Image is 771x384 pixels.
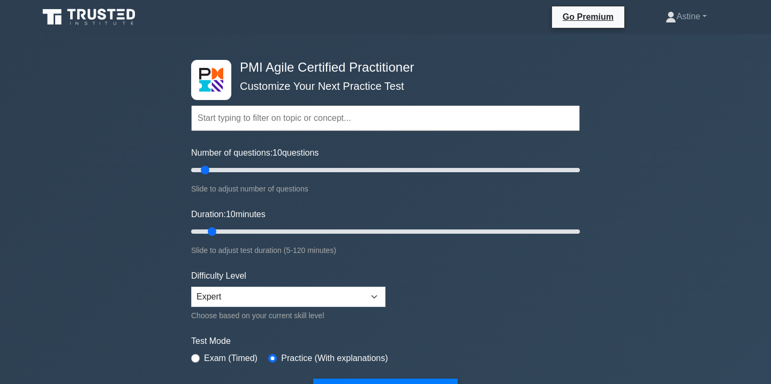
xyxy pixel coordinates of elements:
[281,352,388,365] label: Practice (With explanations)
[556,10,620,24] a: Go Premium
[191,244,580,257] div: Slide to adjust test duration (5-120 minutes)
[236,60,527,75] h4: PMI Agile Certified Practitioner
[273,148,282,157] span: 10
[191,147,319,159] label: Number of questions: questions
[226,210,236,219] span: 10
[191,105,580,131] input: Start typing to filter on topic or concept...
[204,352,258,365] label: Exam (Timed)
[191,309,385,322] div: Choose based on your current skill level
[191,182,580,195] div: Slide to adjust number of questions
[191,270,246,282] label: Difficulty Level
[191,335,580,348] label: Test Mode
[191,208,266,221] label: Duration: minutes
[640,6,732,27] a: Astine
